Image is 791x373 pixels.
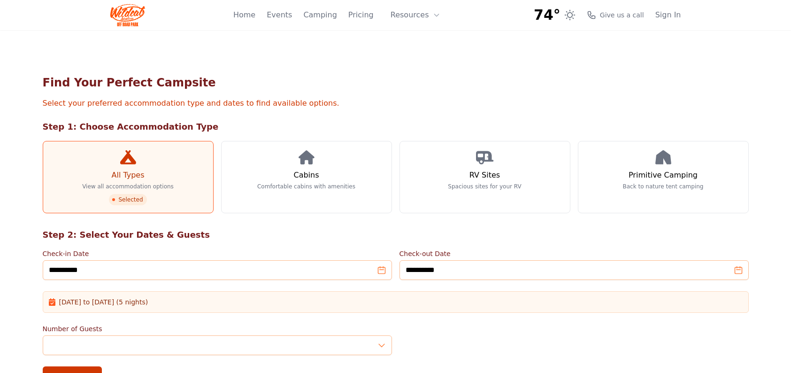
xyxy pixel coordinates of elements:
[469,170,500,181] h3: RV Sites
[293,170,319,181] h3: Cabins
[600,10,644,20] span: Give us a call
[110,4,146,26] img: Wildcat Logo
[587,10,644,20] a: Give us a call
[109,194,146,205] span: Selected
[578,141,749,213] a: Primitive Camping Back to nature tent camping
[43,98,749,109] p: Select your preferred accommodation type and dates to find available options.
[303,9,337,21] a: Camping
[43,324,392,334] label: Number of Guests
[111,170,144,181] h3: All Types
[399,249,749,258] label: Check-out Date
[385,6,446,24] button: Resources
[43,141,214,213] a: All Types View all accommodation options Selected
[629,170,698,181] h3: Primitive Camping
[655,9,681,21] a: Sign In
[534,7,561,23] span: 74°
[267,9,292,21] a: Events
[233,9,255,21] a: Home
[82,183,174,190] p: View all accommodation options
[43,249,392,258] label: Check-in Date
[59,297,148,307] span: [DATE] to [DATE] (5 nights)
[43,228,749,241] h2: Step 2: Select Your Dates & Guests
[43,75,749,90] h1: Find Your Perfect Campsite
[43,120,749,133] h2: Step 1: Choose Accommodation Type
[448,183,521,190] p: Spacious sites for your RV
[221,141,392,213] a: Cabins Comfortable cabins with amenities
[257,183,355,190] p: Comfortable cabins with amenities
[348,9,374,21] a: Pricing
[623,183,704,190] p: Back to nature tent camping
[399,141,570,213] a: RV Sites Spacious sites for your RV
